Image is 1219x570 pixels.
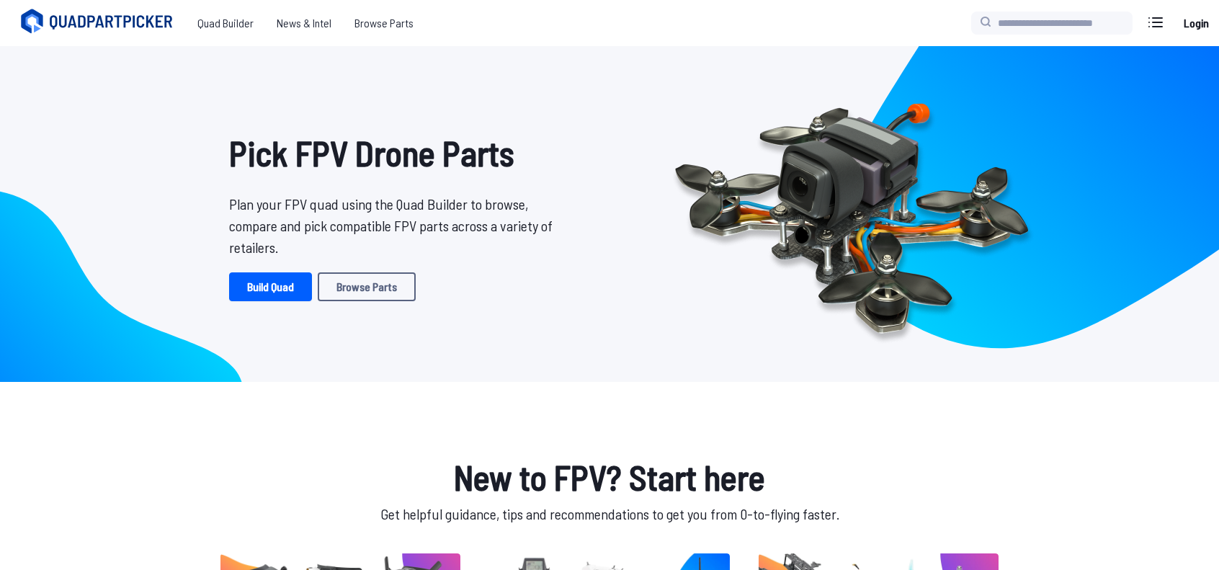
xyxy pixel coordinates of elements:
[1179,9,1213,37] a: Login
[218,503,1001,525] p: Get helpful guidance, tips and recommendations to get you from 0-to-flying faster.
[343,9,425,37] a: Browse Parts
[229,193,563,258] p: Plan your FPV quad using the Quad Builder to browse, compare and pick compatible FPV parts across...
[318,272,416,301] a: Browse Parts
[229,272,312,301] a: Build Quad
[218,451,1001,503] h1: New to FPV? Start here
[186,9,265,37] a: Quad Builder
[265,9,343,37] a: News & Intel
[644,70,1059,358] img: Quadcopter
[229,127,563,179] h1: Pick FPV Drone Parts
